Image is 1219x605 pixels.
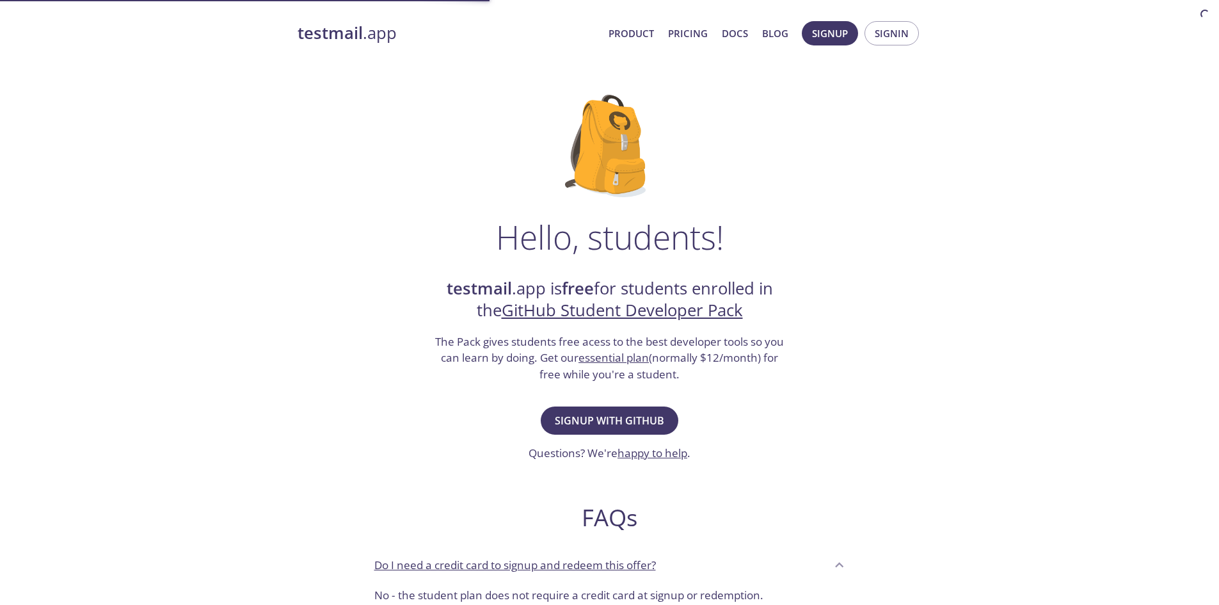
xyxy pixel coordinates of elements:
a: essential plan [578,350,649,365]
strong: testmail [298,22,363,44]
h3: The Pack gives students free acess to the best developer tools so you can learn by doing. Get our... [434,334,786,383]
a: GitHub Student Developer Pack [502,299,743,321]
a: Product [609,25,654,42]
p: Do I need a credit card to signup and redeem this offer? [374,557,656,574]
button: Signup with GitHub [541,407,678,435]
h3: Questions? We're . [529,445,690,462]
h1: Hello, students! [496,218,724,256]
h2: FAQs [364,503,856,532]
a: Docs [722,25,748,42]
button: Signin [864,21,919,45]
a: testmail.app [298,22,598,44]
button: Signup [802,21,858,45]
img: github-student-backpack.png [565,95,654,197]
strong: testmail [447,277,512,300]
strong: free [562,277,594,300]
a: Pricing [668,25,708,42]
span: Signup [812,25,848,42]
span: Signup with GitHub [555,412,664,430]
span: Signin [875,25,909,42]
a: Blog [762,25,788,42]
h2: .app is for students enrolled in the [434,278,786,322]
div: Do I need a credit card to signup and redeem this offer? [364,547,856,582]
p: No - the student plan does not require a credit card at signup or redemption. [374,587,845,604]
a: happy to help [617,446,687,460]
